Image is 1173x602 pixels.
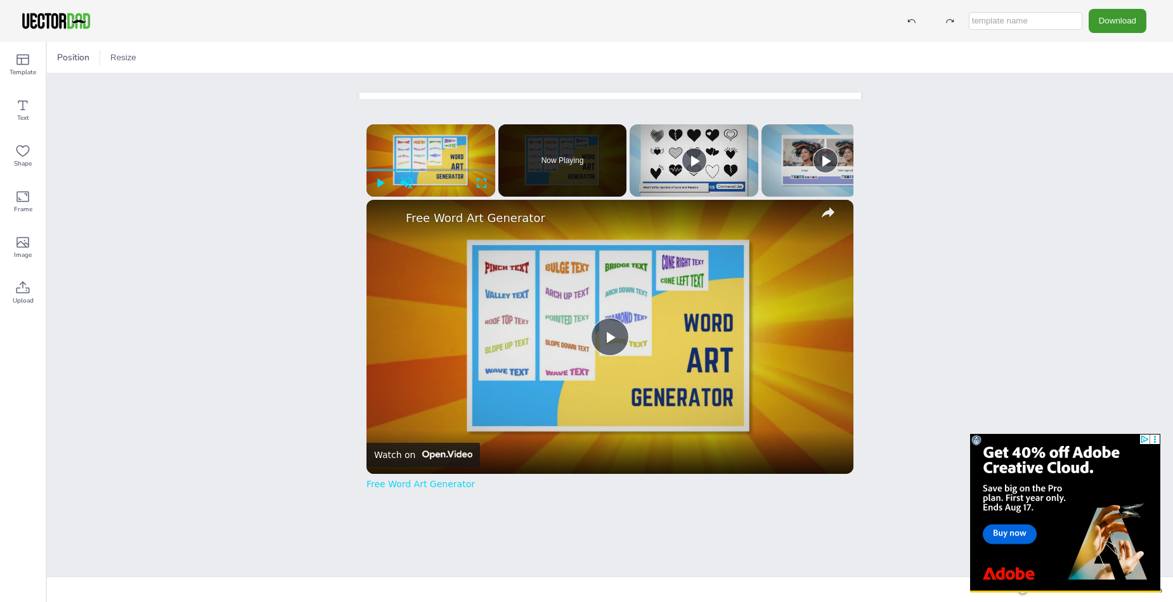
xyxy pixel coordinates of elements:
[13,296,34,306] span: Upload
[366,443,480,467] a: Watch on Open.Video
[366,200,853,474] div: Video Player
[1089,9,1146,32] button: Download
[366,169,495,171] div: Progress Bar
[393,170,420,197] button: Unmute
[418,450,472,459] img: Video channel logo
[374,450,415,460] div: Watch on
[469,170,495,197] button: Fullscreen
[14,250,32,260] span: Image
[10,67,36,77] span: Template
[17,113,29,123] span: Text
[14,159,32,169] span: Shape
[14,204,32,214] span: Frame
[971,435,982,445] div: X
[366,200,853,474] img: video of: Free Word Art Generator
[374,207,399,233] a: channel logo
[366,124,495,197] div: Video Player
[813,148,838,173] button: Play
[541,157,584,164] span: Now Playing
[366,479,475,489] a: Free Word Art Generator
[817,201,839,224] button: share
[970,434,1160,592] iframe: Advertisment
[20,11,92,30] img: VectorDad-1.png
[55,51,92,63] span: Position
[105,48,141,68] button: Resize
[591,318,629,356] button: Play Video
[406,211,810,225] a: Free Word Art Generator
[969,12,1082,30] input: template name
[366,170,393,197] button: Play
[682,148,707,173] button: Play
